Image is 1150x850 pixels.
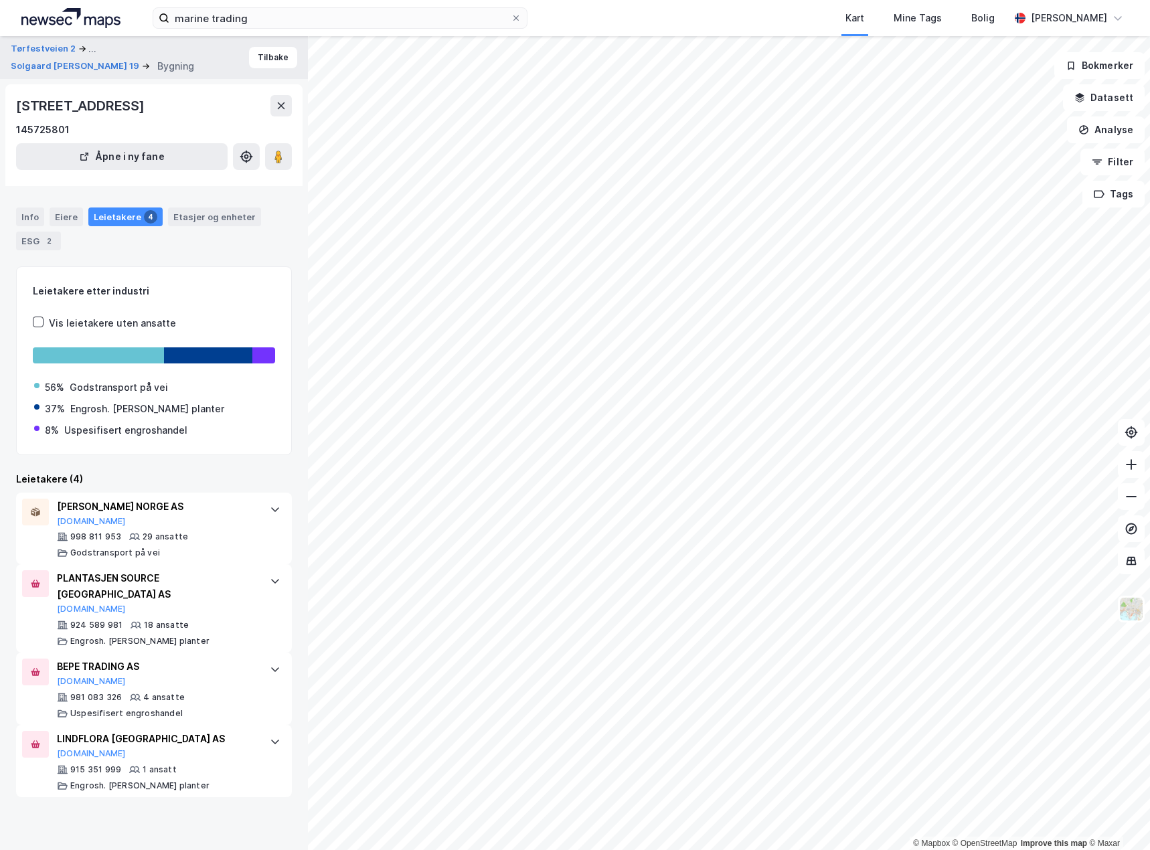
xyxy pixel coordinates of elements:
button: Solgaard [PERSON_NAME] 19 [11,60,142,73]
button: Åpne i ny fane [16,143,228,170]
div: Godstransport på vei [70,547,160,558]
div: [PERSON_NAME] [1031,10,1107,26]
button: Tørfestveien 2 [11,41,78,57]
div: Eiere [50,207,83,226]
div: 4 [144,210,157,224]
button: Datasett [1063,84,1145,111]
div: Leietakere etter industri [33,283,275,299]
div: Uspesifisert engroshandel [64,422,187,438]
div: 4 ansatte [143,692,185,703]
a: Improve this map [1021,839,1087,848]
div: 8% [45,422,59,438]
button: Tags [1082,181,1145,207]
img: Z [1119,596,1144,622]
button: [DOMAIN_NAME] [57,516,126,527]
div: 998 811 953 [70,531,121,542]
iframe: Chat Widget [1083,786,1150,850]
div: Etasjer og enheter [173,211,256,223]
div: Vis leietakere uten ansatte [49,315,176,331]
div: 924 589 981 [70,620,122,630]
div: Engrosh. [PERSON_NAME] planter [70,636,210,647]
a: Mapbox [913,839,950,848]
div: Bolig [971,10,995,26]
div: 56% [45,379,64,396]
div: ... [88,41,96,57]
button: Tilbake [249,47,297,68]
div: Engrosh. [PERSON_NAME] planter [70,401,224,417]
button: Filter [1080,149,1145,175]
button: Bokmerker [1054,52,1145,79]
div: 2 [42,234,56,248]
a: OpenStreetMap [953,839,1017,848]
input: Søk på adresse, matrikkel, gårdeiere, leietakere eller personer [169,8,511,28]
div: [STREET_ADDRESS] [16,95,147,116]
button: [DOMAIN_NAME] [57,676,126,687]
div: 37% [45,401,65,417]
div: 1 ansatt [143,764,177,775]
div: LINDFLORA [GEOGRAPHIC_DATA] AS [57,731,256,747]
div: [PERSON_NAME] NORGE AS [57,499,256,515]
img: logo.a4113a55bc3d86da70a041830d287a7e.svg [21,8,120,28]
div: 915 351 999 [70,764,121,775]
div: Uspesifisert engroshandel [70,708,183,719]
div: 18 ansatte [144,620,189,630]
div: ESG [16,232,61,250]
div: Info [16,207,44,226]
div: Mine Tags [894,10,942,26]
button: [DOMAIN_NAME] [57,748,126,759]
div: Kontrollprogram for chat [1083,786,1150,850]
div: Kart [845,10,864,26]
button: [DOMAIN_NAME] [57,604,126,614]
div: Leietakere (4) [16,471,292,487]
div: Bygning [157,58,194,74]
div: Godstransport på vei [70,379,168,396]
div: BEPE TRADING AS [57,659,256,675]
div: 981 083 326 [70,692,122,703]
div: 29 ansatte [143,531,188,542]
div: 145725801 [16,122,70,138]
div: Engrosh. [PERSON_NAME] planter [70,780,210,791]
div: Leietakere [88,207,163,226]
button: Analyse [1067,116,1145,143]
div: PLANTASJEN SOURCE [GEOGRAPHIC_DATA] AS [57,570,256,602]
